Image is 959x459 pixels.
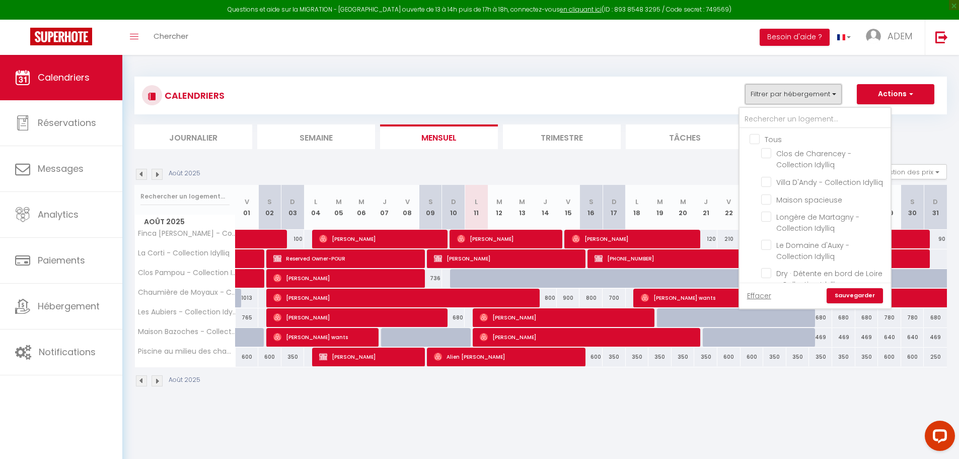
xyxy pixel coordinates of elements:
span: [PERSON_NAME] [273,288,536,307]
button: Gestion des prix [872,164,947,179]
div: 600 [878,348,901,366]
span: Messages [38,162,84,175]
abbr: S [910,197,915,207]
th: 30 [901,185,924,230]
span: Chercher [154,31,188,41]
abbr: M [358,197,364,207]
div: 680 [442,308,465,327]
li: Journalier [134,124,252,149]
th: 09 [419,185,442,230]
abbr: D [933,197,938,207]
th: 22 [717,185,741,230]
div: 680 [924,308,947,327]
span: [PERSON_NAME] [319,347,419,366]
li: Tâches [626,124,744,149]
input: Rechercher un logement... [740,110,891,128]
th: 13 [511,185,534,230]
span: Le Domaine d'Auxy - Collection Idylliq [776,240,849,261]
span: [PHONE_NUMBER] [595,249,741,268]
a: en cliquant ici [560,5,602,14]
span: [PERSON_NAME] [457,229,557,248]
li: Semaine [257,124,375,149]
div: 1013 [236,289,259,307]
th: 19 [648,185,672,230]
div: 800 [579,289,603,307]
div: 120 [694,230,717,248]
th: 08 [396,185,419,230]
span: La Corti - Collection Idylliq [136,249,230,257]
span: Clos Pampou - Collection Idylliq [136,269,237,277]
span: [PERSON_NAME] wants [641,288,764,307]
span: Les Aubiers - Collection Idylliq [136,308,237,316]
th: 31 [924,185,947,230]
abbr: M [496,197,502,207]
span: Maison Bazoches - Collection Idylliq [136,328,237,336]
abbr: M [680,197,686,207]
abbr: L [314,197,317,207]
th: 15 [557,185,580,230]
div: 350 [763,348,786,366]
abbr: S [589,197,594,207]
div: 350 [281,348,305,366]
div: 350 [832,348,855,366]
span: [PERSON_NAME] [480,327,696,347]
th: 03 [281,185,305,230]
span: [PERSON_NAME] [572,229,695,248]
div: 350 [672,348,695,366]
div: Filtrer par hébergement [739,107,892,309]
div: 600 [717,348,741,366]
div: 700 [603,289,626,307]
span: Dry · Détente en bord de Loire - Collection Idylliq [776,269,882,290]
div: 680 [855,308,878,327]
div: 250 [924,348,947,366]
th: 07 [373,185,396,230]
span: Août 2025 [135,215,235,229]
p: Août 2025 [169,375,200,385]
div: 469 [809,328,832,347]
div: 800 [534,289,557,307]
span: Chaumière de Moyaux - Collection Idylliq [136,289,237,296]
li: Trimestre [503,124,621,149]
th: 16 [579,185,603,230]
span: Paiements [38,254,85,267]
abbr: J [383,197,387,207]
div: 350 [694,348,717,366]
div: 350 [786,348,809,366]
span: Calendriers [38,71,90,84]
abbr: V [405,197,410,207]
span: ADEM [888,30,912,42]
abbr: L [635,197,638,207]
div: 600 [258,348,281,366]
span: Piscine au milieu des champs - Collection Idylliq [136,348,237,355]
span: [PERSON_NAME] [319,229,442,248]
div: 350 [603,348,626,366]
div: 469 [832,328,855,347]
th: 04 [304,185,327,230]
span: Alien [PERSON_NAME] [434,347,580,366]
img: Super Booking [30,28,92,45]
div: 680 [832,308,855,327]
th: 10 [442,185,465,230]
abbr: J [704,197,708,207]
div: 600 [901,348,924,366]
div: 640 [901,328,924,347]
th: 06 [350,185,373,230]
div: 780 [878,308,901,327]
li: Mensuel [380,124,498,149]
span: Reserved Owner-POUR [273,249,420,268]
abbr: V [566,197,570,207]
img: ... [866,29,881,44]
span: [PERSON_NAME] [480,308,649,327]
button: Filtrer par hébergement [745,84,842,104]
abbr: M [657,197,663,207]
button: Besoin d'aide ? [760,29,830,46]
div: 600 [741,348,764,366]
span: [PERSON_NAME] [273,269,420,288]
span: Réservations [38,116,96,129]
div: 736 [419,269,442,288]
th: 01 [236,185,259,230]
span: Longère de Martagny - Collection Idylliq [776,212,859,233]
span: Finca [PERSON_NAME] - Collection Idylliq [136,230,237,237]
h3: CALENDRIERS [162,84,225,107]
abbr: D [290,197,295,207]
